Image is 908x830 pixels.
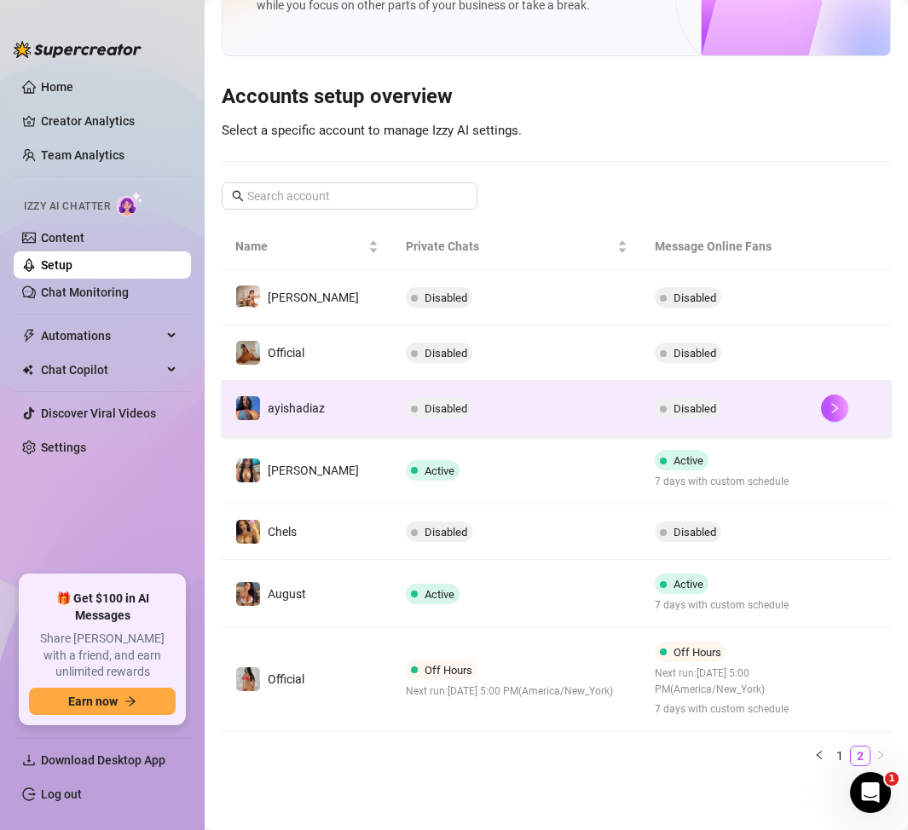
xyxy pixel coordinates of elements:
a: 1 [830,746,849,765]
span: 7 days with custom schedule [655,474,789,490]
span: Disabled [674,291,716,304]
a: 2 [851,746,870,765]
input: Search account [247,187,454,205]
span: Active [425,464,454,477]
a: Home [41,80,73,94]
img: Chels [236,520,260,544]
img: Elizabeth [236,458,260,482]
button: Earn nowarrow-right [29,688,176,715]
span: 7 days with custom schedule [655,597,789,614]
span: Active [674,578,703,591]
span: 1 [885,772,899,786]
span: Earn now [68,695,118,708]
span: Disabled [425,526,467,539]
button: right [870,746,891,766]
span: 7 days with custom schedule [655,701,794,718]
span: Active [425,588,454,601]
span: Chat Copilot [41,356,162,383]
h3: Accounts setup overview [222,84,891,111]
a: Team Analytics [41,148,124,162]
a: Content [41,231,84,245]
span: [PERSON_NAME] [268,464,359,477]
span: thunderbolt [22,329,36,343]
button: right [821,395,848,422]
th: Name [222,223,392,270]
iframe: Intercom live chat [850,772,891,813]
span: Official [268,672,304,686]
span: Name [235,237,365,256]
a: Setup [41,258,72,272]
a: Log out [41,787,82,801]
span: Official [268,346,304,360]
a: Discover Viral Videos [41,406,156,420]
img: logo-BBDzfeDw.svg [14,41,142,58]
span: Private Chats [406,237,615,256]
span: Share [PERSON_NAME] with a friend, and earn unlimited rewards [29,631,176,681]
a: Chat Monitoring [41,285,129,299]
span: Disabled [425,291,467,304]
img: August [236,582,260,606]
span: right [829,402,841,414]
span: 🎁 Get $100 in AI Messages [29,591,176,624]
span: Disabled [674,402,716,415]
span: Disabled [425,402,467,415]
span: Automations [41,322,162,349]
span: download [22,753,36,767]
span: Disabled [674,526,716,539]
span: Disabled [425,347,467,360]
img: Dayami [236,285,260,309]
a: Creator Analytics [41,107,177,135]
th: Message Online Fans [641,223,807,270]
span: Chels [268,525,297,539]
li: Previous Page [809,746,830,766]
th: Private Chats [392,223,642,270]
span: August [268,587,306,601]
img: Official [236,667,260,691]
button: left [809,746,830,766]
span: Active [674,454,703,467]
span: search [232,190,244,202]
span: left [814,750,824,760]
li: 1 [830,746,850,766]
img: Chat Copilot [22,364,33,376]
span: [PERSON_NAME] [268,291,359,304]
span: Next run: [DATE] 5:00 PM ( America/New_York ) [406,683,613,700]
span: Disabled [674,347,716,360]
img: AI Chatter [117,192,143,216]
img: Official [236,341,260,365]
li: 2 [850,746,870,766]
span: arrow-right [124,695,136,707]
li: Next Page [870,746,891,766]
img: ayishadiaz [236,396,260,420]
span: Izzy AI Chatter [24,199,110,215]
span: Download Desktop App [41,753,165,767]
span: ayishadiaz [268,401,325,415]
span: Select a specific account to manage Izzy AI settings. [222,123,522,138]
span: Off Hours [425,664,472,677]
span: Next run: [DATE] 5:00 PM ( America/New_York ) [655,666,794,698]
span: Off Hours [674,646,721,659]
span: right [876,750,886,760]
a: Settings [41,441,86,454]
